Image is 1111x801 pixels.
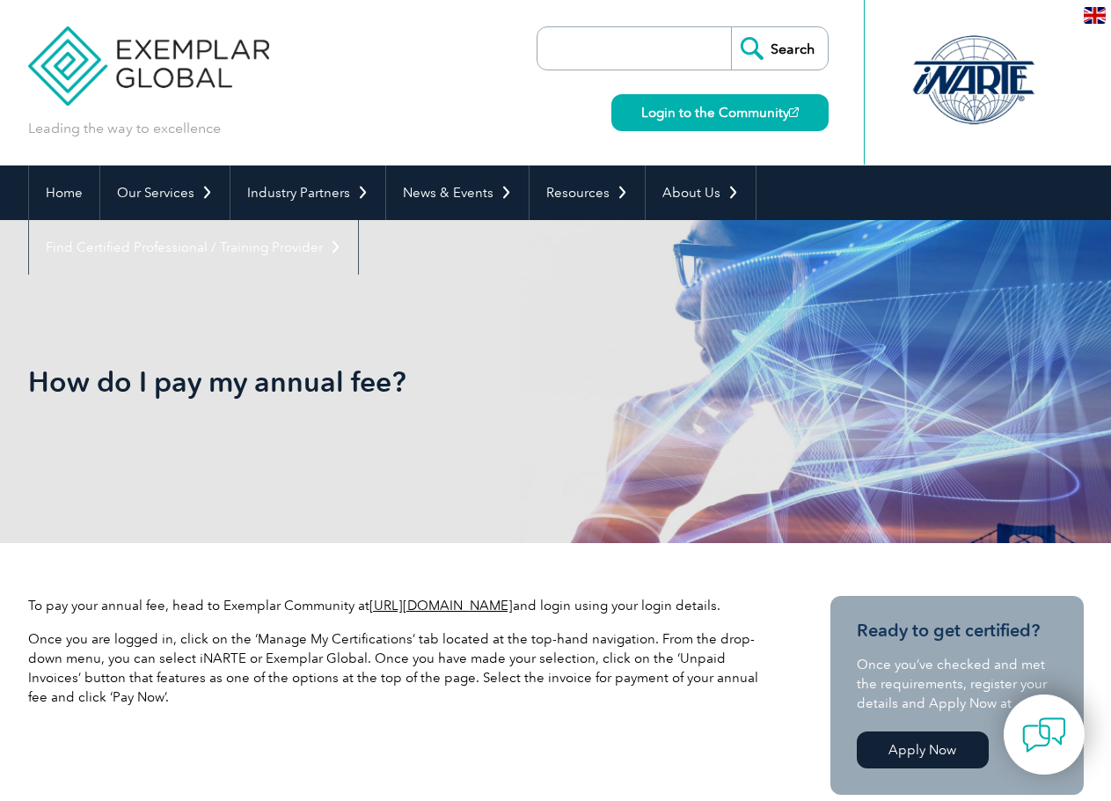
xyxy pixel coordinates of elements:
img: open_square.png [789,107,799,117]
p: Leading the way to excellence [28,119,221,138]
h1: How do I pay my annual fee? [28,364,704,399]
a: Apply Now [857,731,989,768]
a: [URL][DOMAIN_NAME] [369,598,513,614]
img: en [1084,7,1106,24]
input: Search [731,27,828,70]
p: Once you’ve checked and met the requirements, register your details and Apply Now at [857,655,1057,713]
a: Find Certified Professional / Training Provider [29,220,358,275]
p: To pay your annual fee, head to Exemplar Community at and login using your login details. [28,596,767,615]
a: Our Services [100,165,230,220]
a: Home [29,165,99,220]
h3: Ready to get certified? [857,620,1057,642]
img: contact-chat.png [1022,713,1066,757]
a: Resources [530,165,645,220]
a: About Us [646,165,756,220]
a: News & Events [386,165,529,220]
a: Industry Partners [230,165,385,220]
a: Login to the Community [611,94,829,131]
p: Once you are logged in, click on the ‘Manage My Certifications’ tab located at the top-hand navig... [28,629,767,707]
